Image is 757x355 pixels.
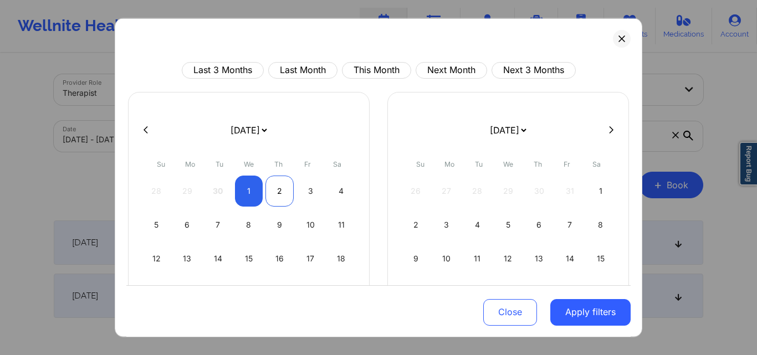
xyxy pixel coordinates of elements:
[244,160,254,168] abbr: Wednesday
[433,243,461,274] div: Mon Nov 10 2025
[296,243,325,274] div: Fri Oct 17 2025
[327,243,355,274] div: Sat Oct 18 2025
[142,276,171,307] div: Sun Oct 19 2025
[304,160,311,168] abbr: Friday
[463,209,492,240] div: Tue Nov 04 2025
[525,243,553,274] div: Thu Nov 13 2025
[327,276,355,307] div: Sat Oct 25 2025
[182,61,264,78] button: Last 3 Months
[265,175,294,206] div: Thu Oct 02 2025
[534,160,542,168] abbr: Thursday
[586,276,615,307] div: Sat Nov 22 2025
[173,243,202,274] div: Mon Oct 13 2025
[342,61,411,78] button: This Month
[173,276,202,307] div: Mon Oct 20 2025
[327,209,355,240] div: Sat Oct 11 2025
[265,276,294,307] div: Thu Oct 23 2025
[463,243,492,274] div: Tue Nov 11 2025
[235,243,263,274] div: Wed Oct 15 2025
[494,209,523,240] div: Wed Nov 05 2025
[586,209,615,240] div: Sat Nov 08 2025
[492,61,576,78] button: Next 3 Months
[433,209,461,240] div: Mon Nov 03 2025
[204,276,232,307] div: Tue Oct 21 2025
[204,209,232,240] div: Tue Oct 07 2025
[296,276,325,307] div: Fri Oct 24 2025
[503,160,513,168] abbr: Wednesday
[402,243,430,274] div: Sun Nov 09 2025
[173,209,202,240] div: Mon Oct 06 2025
[564,160,570,168] abbr: Friday
[416,160,424,168] abbr: Sunday
[556,209,584,240] div: Fri Nov 07 2025
[402,276,430,307] div: Sun Nov 16 2025
[157,160,165,168] abbr: Sunday
[494,276,523,307] div: Wed Nov 19 2025
[475,160,483,168] abbr: Tuesday
[185,160,195,168] abbr: Monday
[333,160,341,168] abbr: Saturday
[525,276,553,307] div: Thu Nov 20 2025
[204,243,232,274] div: Tue Oct 14 2025
[296,209,325,240] div: Fri Oct 10 2025
[296,175,325,206] div: Fri Oct 03 2025
[268,61,337,78] button: Last Month
[402,209,430,240] div: Sun Nov 02 2025
[235,276,263,307] div: Wed Oct 22 2025
[556,243,584,274] div: Fri Nov 14 2025
[327,175,355,206] div: Sat Oct 04 2025
[265,209,294,240] div: Thu Oct 09 2025
[592,160,601,168] abbr: Saturday
[550,299,631,326] button: Apply filters
[444,160,454,168] abbr: Monday
[556,276,584,307] div: Fri Nov 21 2025
[416,61,487,78] button: Next Month
[216,160,223,168] abbr: Tuesday
[142,243,171,274] div: Sun Oct 12 2025
[525,209,553,240] div: Thu Nov 06 2025
[142,209,171,240] div: Sun Oct 05 2025
[433,276,461,307] div: Mon Nov 17 2025
[494,243,523,274] div: Wed Nov 12 2025
[586,243,615,274] div: Sat Nov 15 2025
[235,175,263,206] div: Wed Oct 01 2025
[274,160,283,168] abbr: Thursday
[235,209,263,240] div: Wed Oct 08 2025
[483,299,537,326] button: Close
[463,276,492,307] div: Tue Nov 18 2025
[586,175,615,206] div: Sat Nov 01 2025
[265,243,294,274] div: Thu Oct 16 2025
